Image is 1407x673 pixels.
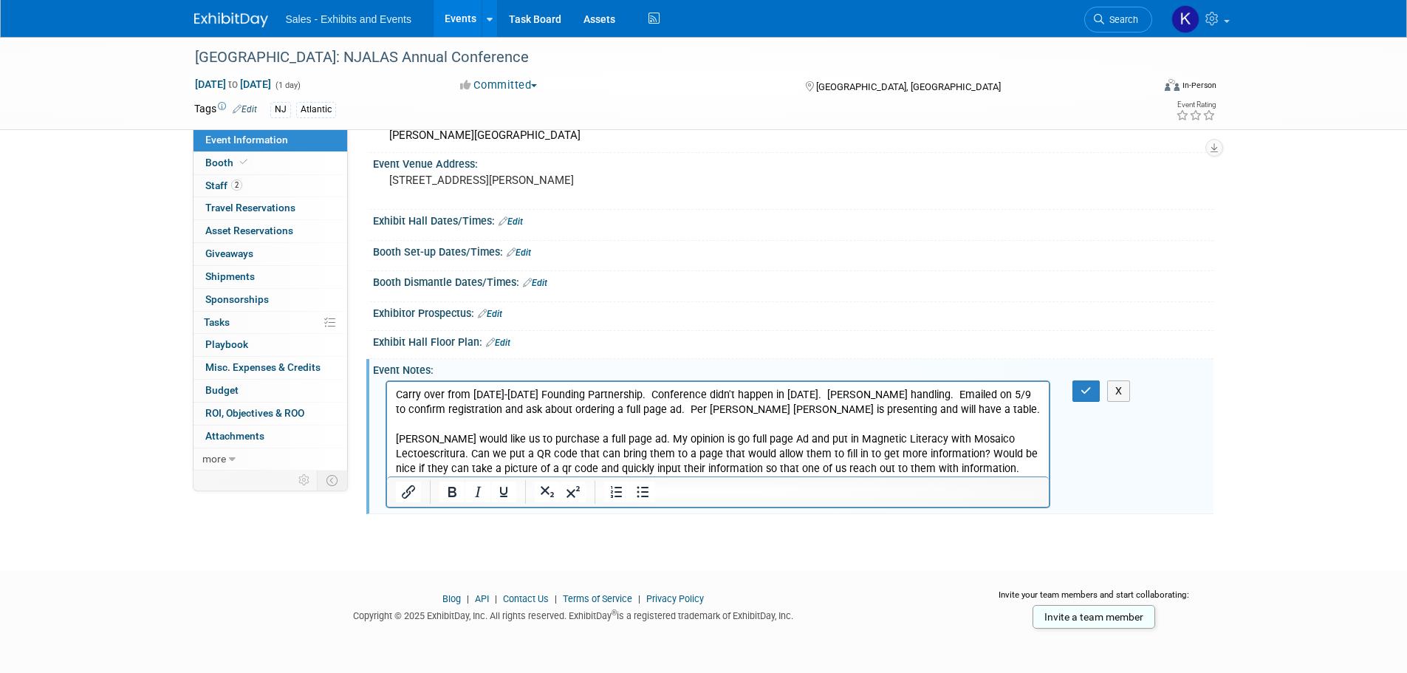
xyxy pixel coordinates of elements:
[604,482,629,502] button: Numbered list
[204,316,230,328] span: Tasks
[194,334,347,356] a: Playbook
[389,174,707,187] pre: [STREET_ADDRESS][PERSON_NAME]
[1107,380,1131,402] button: X
[503,593,549,604] a: Contact Us
[975,589,1213,611] div: Invite your team members and start collaborating:
[1176,101,1216,109] div: Event Rating
[194,448,347,471] a: more
[194,606,954,623] div: Copyright © 2025 ExhibitDay, Inc. All rights reserved. ExhibitDay is a registered trademark of Ex...
[507,247,531,258] a: Edit
[373,271,1213,290] div: Booth Dismantle Dates/Times:
[296,102,336,117] div: Atlantic
[396,482,421,502] button: Insert/edit link
[523,278,547,288] a: Edit
[455,78,543,93] button: Committed
[478,309,502,319] a: Edit
[190,44,1130,71] div: [GEOGRAPHIC_DATA]: NJALAS Annual Conference
[1084,7,1152,33] a: Search
[1171,5,1199,33] img: Kara Haven
[194,289,347,311] a: Sponsorships
[240,158,247,166] i: Booth reservation complete
[205,180,242,191] span: Staff
[1182,80,1216,91] div: In-Person
[270,102,291,117] div: NJ
[439,482,465,502] button: Bold
[373,359,1213,378] div: Event Notes:
[194,220,347,242] a: Asset Reservations
[205,384,239,396] span: Budget
[194,426,347,448] a: Attachments
[205,338,248,350] span: Playbook
[634,593,644,604] span: |
[563,593,632,604] a: Terms of Service
[384,124,1202,147] div: [PERSON_NAME][GEOGRAPHIC_DATA]
[194,243,347,265] a: Giveaways
[231,180,242,191] span: 2
[373,302,1213,321] div: Exhibitor Prospectus:
[205,361,321,373] span: Misc. Expenses & Credits
[194,152,347,174] a: Booth
[205,430,264,442] span: Attachments
[1033,605,1155,629] a: Invite a team member
[194,357,347,379] a: Misc. Expenses & Credits
[816,81,1001,92] span: [GEOGRAPHIC_DATA], [GEOGRAPHIC_DATA]
[205,270,255,282] span: Shipments
[1065,77,1217,99] div: Event Format
[373,153,1213,171] div: Event Venue Address:
[499,216,523,227] a: Edit
[491,593,501,604] span: |
[491,482,516,502] button: Underline
[646,593,704,604] a: Privacy Policy
[194,266,347,288] a: Shipments
[387,382,1050,476] iframe: Rich Text Area
[612,609,617,617] sup: ®
[551,593,561,604] span: |
[202,453,226,465] span: more
[561,482,586,502] button: Superscript
[205,225,293,236] span: Asset Reservations
[630,482,655,502] button: Bullet list
[373,331,1213,350] div: Exhibit Hall Floor Plan:
[226,78,240,90] span: to
[475,593,489,604] a: API
[194,101,257,118] td: Tags
[205,407,304,419] span: ROI, Objectives & ROO
[486,338,510,348] a: Edit
[463,593,473,604] span: |
[194,312,347,334] a: Tasks
[274,81,301,90] span: (1 day)
[194,78,272,91] span: [DATE] [DATE]
[373,241,1213,260] div: Booth Set-up Dates/Times:
[465,482,490,502] button: Italic
[286,13,411,25] span: Sales - Exhibits and Events
[205,157,250,168] span: Booth
[535,482,560,502] button: Subscript
[205,247,253,259] span: Giveaways
[233,104,257,115] a: Edit
[194,197,347,219] a: Travel Reservations
[1104,14,1138,25] span: Search
[194,380,347,402] a: Budget
[1165,79,1180,91] img: Format-Inperson.png
[194,13,268,27] img: ExhibitDay
[205,293,269,305] span: Sponsorships
[292,471,318,490] td: Personalize Event Tab Strip
[194,403,347,425] a: ROI, Objectives & ROO
[205,134,288,146] span: Event Information
[205,202,295,213] span: Travel Reservations
[317,471,347,490] td: Toggle Event Tabs
[373,210,1213,229] div: Exhibit Hall Dates/Times:
[194,129,347,151] a: Event Information
[442,593,461,604] a: Blog
[194,175,347,197] a: Staff2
